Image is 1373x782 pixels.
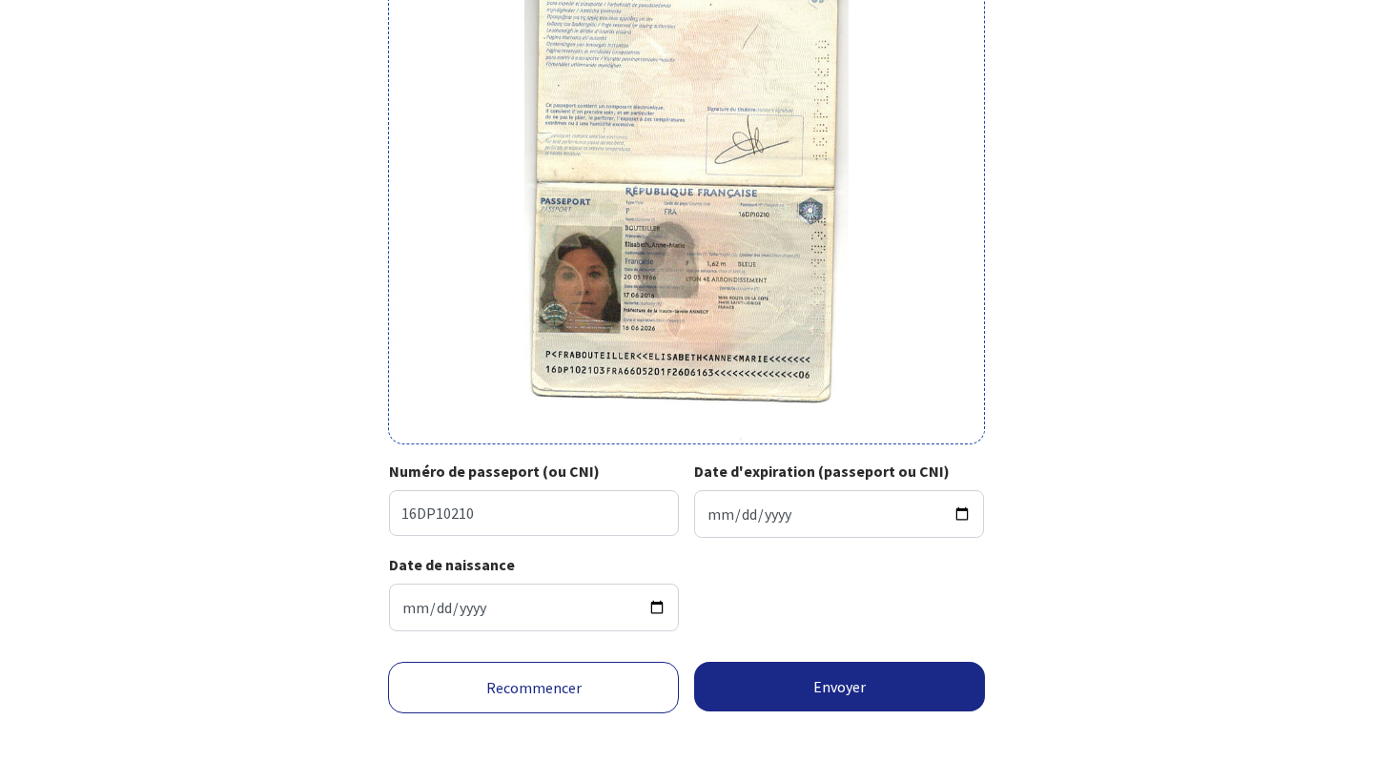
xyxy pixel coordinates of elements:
[389,462,600,481] strong: Numéro de passeport (ou CNI)
[694,462,950,481] strong: Date d'expiration (passeport ou CNI)
[389,555,515,574] strong: Date de naissance
[388,662,679,713] a: Recommencer
[694,662,985,711] button: Envoyer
